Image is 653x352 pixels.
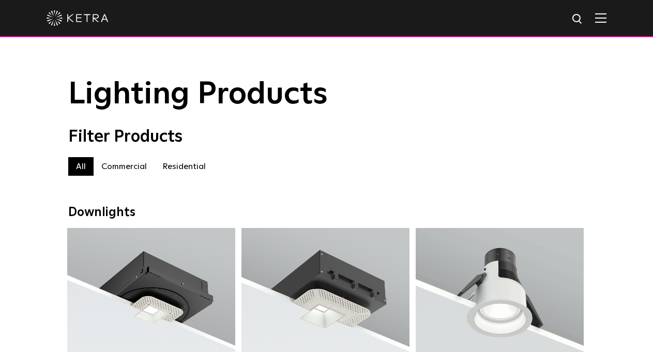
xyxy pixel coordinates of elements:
[155,157,214,176] label: Residential
[68,127,585,147] div: Filter Products
[68,157,94,176] label: All
[68,79,328,110] span: Lighting Products
[47,10,109,26] img: ketra-logo-2019-white
[571,13,584,26] img: search icon
[94,157,155,176] label: Commercial
[595,13,606,23] img: Hamburger%20Nav.svg
[68,205,585,220] div: Downlights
